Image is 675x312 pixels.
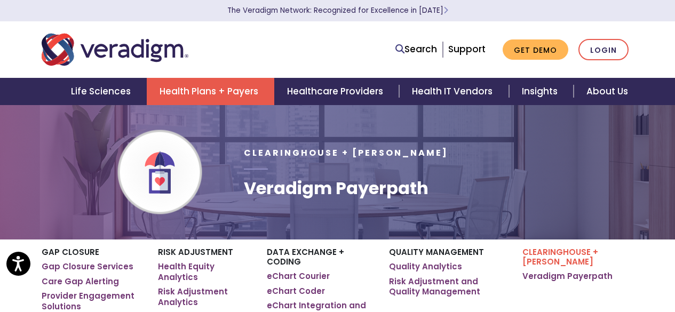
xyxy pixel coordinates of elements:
a: Gap Closure Services [42,261,133,272]
a: eChart Courier [267,271,330,282]
span: Clearinghouse + [PERSON_NAME] [244,147,448,159]
a: Get Demo [503,39,568,60]
a: Risk Adjustment and Quality Management [389,276,506,297]
a: eChart Coder [267,286,325,297]
a: Veradigm Payerpath [522,271,613,282]
a: Provider Engagement Solutions [42,291,142,311]
a: Search [395,42,437,57]
a: Support [448,43,486,55]
a: Healthcare Providers [274,78,399,105]
a: Insights [509,78,574,105]
a: Health Equity Analytics [158,261,251,282]
a: Life Sciences [58,78,147,105]
span: Learn More [443,5,448,15]
a: Care Gap Alerting [42,276,119,287]
a: The Veradigm Network: Recognized for Excellence in [DATE]Learn More [227,5,448,15]
a: Quality Analytics [389,261,462,272]
a: Health Plans + Payers [147,78,274,105]
a: Health IT Vendors [399,78,509,105]
a: Login [578,39,629,61]
a: About Us [574,78,641,105]
img: Veradigm logo [42,32,188,67]
a: Risk Adjustment Analytics [158,286,251,307]
h1: Veradigm Payerpath [244,178,448,198]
